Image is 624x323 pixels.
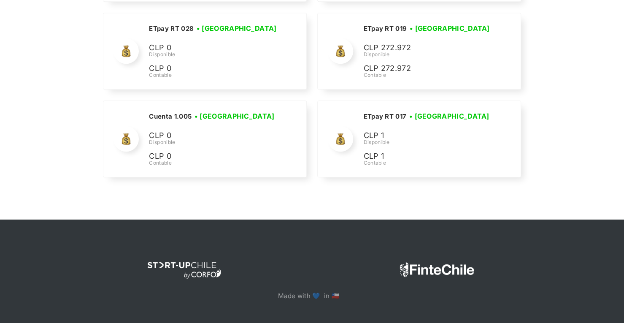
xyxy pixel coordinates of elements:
[149,24,194,33] h2: ETpay RT 028
[149,130,276,142] p: CLP 0
[278,291,346,301] p: Made with 💙 in 🇨🇱
[363,51,492,58] div: Disponible
[149,42,276,54] p: CLP 0
[149,62,276,75] p: CLP 0
[363,42,490,54] p: CLP 272.972
[149,51,279,58] div: Disponible
[363,159,492,167] div: Contable
[363,130,490,142] p: CLP 1
[363,150,490,163] p: CLP 1
[410,23,490,33] h3: • [GEOGRAPHIC_DATA]
[363,112,406,121] h2: ETpay RT 017
[363,138,492,146] div: Disponible
[149,138,277,146] div: Disponible
[363,71,492,79] div: Contable
[194,111,275,121] h3: • [GEOGRAPHIC_DATA]
[363,24,407,33] h2: ETpay RT 019
[149,112,192,121] h2: Cuenta 1.005
[409,111,489,121] h3: • [GEOGRAPHIC_DATA]
[149,71,279,79] div: Contable
[149,159,277,167] div: Contable
[149,150,276,163] p: CLP 0
[197,23,277,33] h3: • [GEOGRAPHIC_DATA]
[363,62,490,75] p: CLP 272.972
